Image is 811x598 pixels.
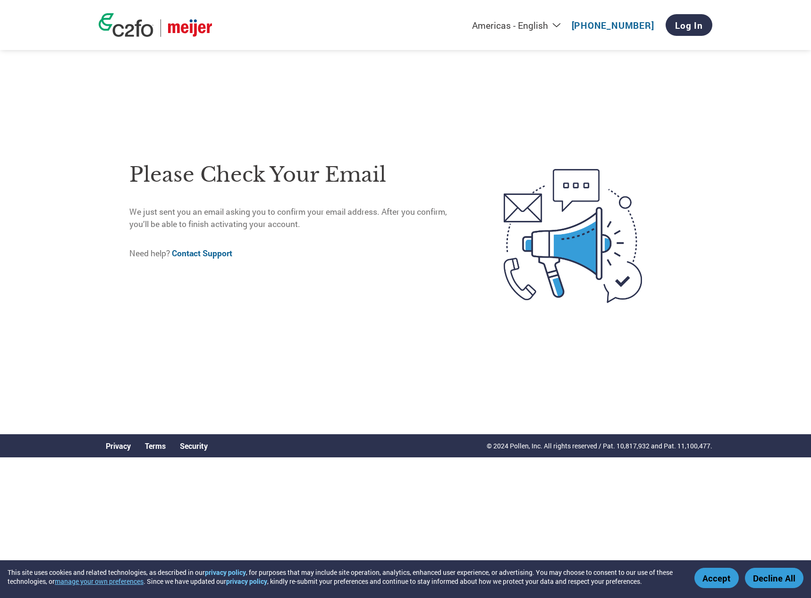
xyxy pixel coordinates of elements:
button: Decline All [745,568,803,588]
a: privacy policy [226,577,267,586]
a: Contact Support [172,248,232,259]
img: Meijer [168,19,212,37]
button: manage your own preferences [55,577,144,586]
a: Log In [666,14,712,36]
a: Terms [145,441,166,451]
img: open-email [464,152,682,320]
a: [PHONE_NUMBER] [572,19,654,31]
p: We just sent you an email asking you to confirm your email address. After you confirm, you’ll be ... [129,206,464,231]
button: Accept [694,568,739,588]
img: c2fo logo [99,13,153,37]
h1: Please check your email [129,160,464,190]
div: This site uses cookies and related technologies, as described in our , for purposes that may incl... [8,568,681,586]
a: Security [180,441,208,451]
a: privacy policy [205,568,246,577]
a: Privacy [106,441,131,451]
p: © 2024 Pollen, Inc. All rights reserved / Pat. 10,817,932 and Pat. 11,100,477. [487,441,712,451]
p: Need help? [129,247,464,260]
